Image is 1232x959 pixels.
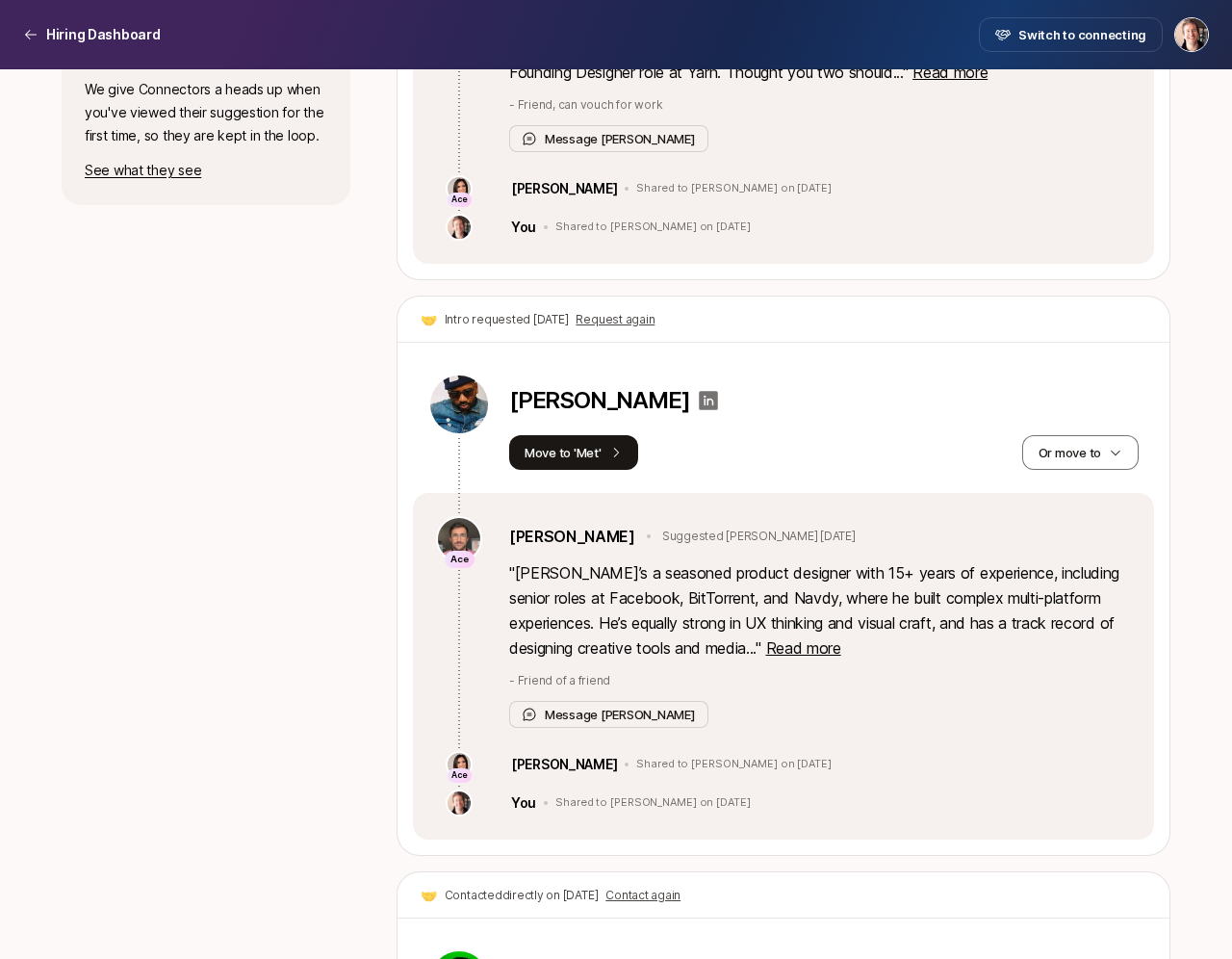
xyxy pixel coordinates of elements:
[451,769,468,782] p: Ace
[555,796,750,810] p: Shared to [PERSON_NAME] on [DATE]
[46,23,161,46] p: Hiring Dashboard
[448,216,471,239] img: 8cb3e434_9646_4a7a_9a3b_672daafcbcea.jpg
[85,159,327,182] p: See what they see
[509,435,638,470] button: Move to 'Met'
[576,311,654,328] button: Request again
[509,524,635,549] a: [PERSON_NAME]
[511,791,536,815] p: You
[509,125,708,152] button: Message [PERSON_NAME]
[421,884,437,907] span: 🤝
[445,887,599,904] p: Contacted on [DATE]
[509,560,1131,661] p: " [PERSON_NAME]’s a seasoned product designer with 15+ years of experience, including senior role...
[605,887,680,904] button: Contact again
[662,528,856,545] p: Suggested [PERSON_NAME] [DATE]
[421,308,437,331] span: 🤝
[511,216,536,239] p: You
[511,753,617,776] p: [PERSON_NAME]
[636,182,831,195] p: Shared to [PERSON_NAME] on [DATE]
[979,17,1163,52] button: Switch to connecting
[1018,25,1146,44] span: Switch to connecting
[766,638,841,658] span: Read more
[438,518,480,560] img: be759a5f_470b_4f28_a2aa_5434c985ebf0.jpg
[502,888,544,902] span: directly
[509,96,1131,114] p: - Friend, can vouch for work
[511,177,617,200] p: [PERSON_NAME]
[509,701,708,728] button: Message [PERSON_NAME]
[1175,18,1208,51] img: Jasper Story
[451,194,468,206] p: Ace
[85,78,327,147] p: We give Connectors a heads up when you've viewed their suggestion for the first time, so they are...
[509,387,689,414] p: [PERSON_NAME]
[430,376,488,433] img: d0c02f88_2dff_4162_81d7_53c24b71f5e8.jpg
[448,753,471,776] img: 71d7b91d_d7cb_43b4_a7ea_a9b2f2cc6e03.jpg
[450,552,469,568] p: Ace
[555,220,750,234] p: Shared to [PERSON_NAME] on [DATE]
[1174,17,1209,52] button: Jasper Story
[636,758,831,771] p: Shared to [PERSON_NAME] on [DATE]
[509,672,1131,689] p: - Friend of a friend
[445,311,569,328] p: Intro requested [DATE]
[448,791,471,815] img: 8cb3e434_9646_4a7a_9a3b_672daafcbcea.jpg
[1022,435,1139,470] button: Or move to
[912,63,988,82] span: Read more
[448,177,471,200] img: 71d7b91d_d7cb_43b4_a7ea_a9b2f2cc6e03.jpg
